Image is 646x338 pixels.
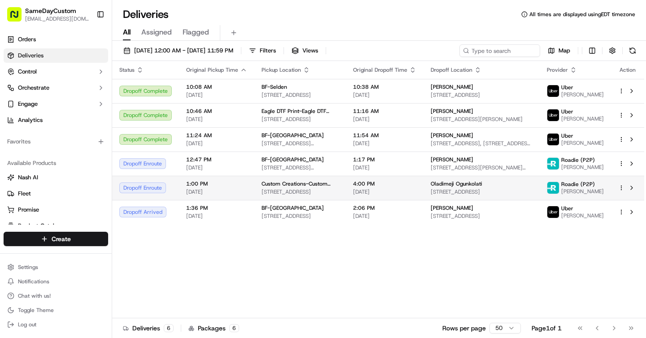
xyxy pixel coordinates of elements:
[353,91,416,99] span: [DATE]
[4,304,108,316] button: Toggle Theme
[353,212,416,220] span: [DATE]
[18,190,31,198] span: Fleet
[85,200,144,209] span: API Documentation
[18,68,37,76] span: Control
[18,164,25,171] img: 1736555255976-a54dd68f-1ca7-489b-9aae-adbdc363a1c4
[431,116,533,123] span: [STREET_ADDRESS][PERSON_NAME]
[561,188,604,195] span: [PERSON_NAME]
[529,11,635,18] span: All times are displayed using EDT timezone
[9,130,23,145] img: SameDayCustom
[353,108,416,115] span: 11:16 AM
[262,91,339,99] span: [STREET_ADDRESS]
[353,188,416,195] span: [DATE]
[262,66,301,74] span: Pickup Location
[302,47,318,55] span: Views
[4,65,108,79] button: Control
[431,66,472,74] span: Dropoff Location
[4,32,108,47] a: Orders
[18,292,51,299] span: Chat with us!
[4,81,108,95] button: Orchestrate
[532,324,562,333] div: Page 1 of 1
[431,188,533,195] span: [STREET_ADDRESS]
[459,44,540,57] input: Type to search
[18,200,69,209] span: Knowledge Base
[9,36,163,50] p: Welcome 👋
[89,222,109,229] span: Pylon
[139,115,163,126] button: See all
[186,212,247,220] span: [DATE]
[262,164,339,171] span: [STREET_ADDRESS][PERSON_NAME]
[72,197,148,213] a: 💻API Documentation
[4,4,93,25] button: SameDayCustom[EMAIL_ADDRESS][DOMAIN_NAME]
[561,84,573,91] span: Uber
[262,156,324,163] span: BF-[GEOGRAPHIC_DATA]
[25,15,89,22] button: [EMAIL_ADDRESS][DOMAIN_NAME]
[23,58,161,67] input: Got a question? Start typing here...
[18,321,36,328] span: Log out
[431,204,473,212] span: [PERSON_NAME]
[7,190,105,198] a: Fleet
[186,91,247,99] span: [DATE]
[186,66,238,74] span: Original Pickup Time
[141,27,172,38] span: Assigned
[431,108,473,115] span: [PERSON_NAME]
[262,188,339,195] span: [STREET_ADDRESS]
[4,170,108,185] button: Nash AI
[9,86,25,102] img: 1736555255976-a54dd68f-1ca7-489b-9aae-adbdc363a1c4
[123,27,131,38] span: All
[4,203,108,217] button: Promise
[353,66,407,74] span: Original Dropoff Time
[119,66,135,74] span: Status
[186,83,247,91] span: 10:08 AM
[626,44,639,57] button: Refresh
[19,86,35,102] img: 1738778727109-b901c2ba-d612-49f7-a14d-d897ce62d23f
[123,324,174,333] div: Deliveries
[186,108,247,115] span: 10:46 AM
[547,66,568,74] span: Provider
[7,222,105,230] a: Product Catalog
[561,108,573,115] span: Uber
[353,164,416,171] span: [DATE]
[262,204,324,212] span: BF-[GEOGRAPHIC_DATA]
[52,234,71,243] span: Create
[260,47,276,55] span: Filters
[9,201,16,208] div: 📗
[4,318,108,331] button: Log out
[262,83,287,91] span: BF-Selden
[544,44,574,57] button: Map
[288,44,322,57] button: Views
[4,134,108,149] div: Favorites
[18,307,54,314] span: Toggle Theme
[561,212,604,219] span: [PERSON_NAME]
[119,44,237,57] button: [DATE] 12:00 AM - [DATE] 11:59 PM
[186,180,247,187] span: 1:00 PM
[4,113,108,127] a: Analytics
[186,204,247,212] span: 1:36 PM
[18,52,44,60] span: Deliveries
[561,164,604,171] span: [PERSON_NAME]
[353,156,416,163] span: 1:17 PM
[431,156,473,163] span: [PERSON_NAME]
[353,204,416,212] span: 2:06 PM
[18,116,43,124] span: Analytics
[262,132,324,139] span: BF-[GEOGRAPHIC_DATA]
[262,116,339,123] span: [STREET_ADDRESS]
[25,6,76,15] button: SameDayCustom
[4,261,108,273] button: Settings
[153,88,163,99] button: Start new chat
[431,140,533,147] span: [STREET_ADDRESS], [STREET_ADDRESS][US_STATE]
[547,85,559,97] img: uber-new-logo.jpeg
[18,173,38,182] span: Nash AI
[4,232,108,246] button: Create
[186,140,247,147] span: [DATE]
[262,180,339,187] span: Custom Creations-Custom Creations
[262,108,339,115] span: Eagle DTF Print-Eagle DTF Print
[18,206,39,214] span: Promise
[7,206,105,214] a: Promise
[123,7,169,22] h1: Deliveries
[9,9,27,27] img: Nash
[188,324,239,333] div: Packages
[353,180,416,187] span: 4:00 PM
[4,219,108,233] button: Product Catalog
